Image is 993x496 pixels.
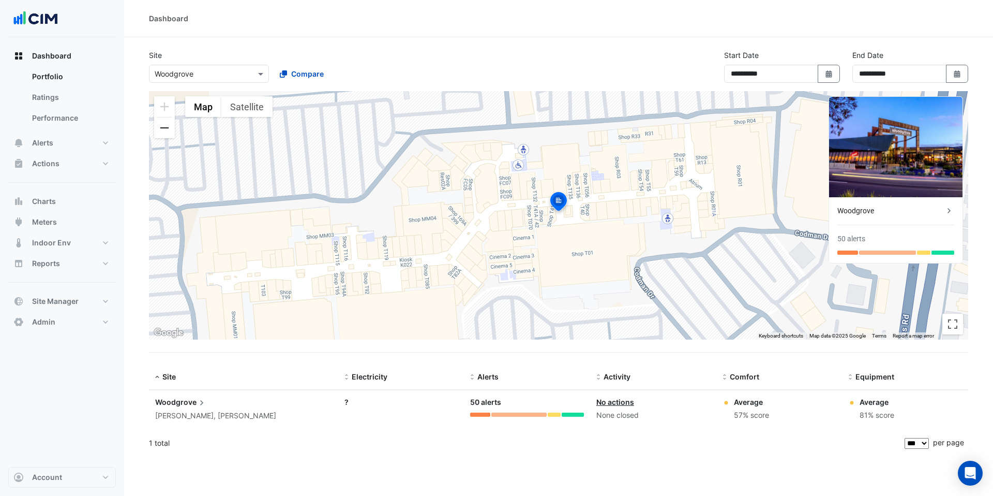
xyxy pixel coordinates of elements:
button: Charts [8,191,116,212]
a: Performance [24,108,116,128]
span: Charts [32,196,56,207]
div: None closed [596,410,710,421]
button: Admin [8,312,116,332]
app-icon: Reports [13,258,24,269]
button: Indoor Env [8,232,116,253]
a: Ratings [24,87,116,108]
span: Indoor Env [32,238,71,248]
a: Open this area in Google Maps (opens a new window) [152,326,186,340]
app-icon: Indoor Env [13,238,24,248]
div: Woodgrove [837,206,944,216]
img: Google [152,326,186,340]
button: Keyboard shortcuts [759,332,803,340]
label: Start Date [724,50,759,61]
button: Site Manager [8,291,116,312]
span: Woodgrove [155,397,207,408]
app-icon: Actions [13,158,24,169]
app-icon: Site Manager [13,296,24,307]
div: [PERSON_NAME], [PERSON_NAME] [155,410,332,422]
span: Site Manager [32,296,79,307]
div: Open Intercom Messenger [958,461,983,486]
span: Account [32,472,62,483]
span: Reports [32,258,60,269]
button: Toggle fullscreen view [942,314,963,334]
a: Terms (opens in new tab) [872,333,886,339]
div: 50 alerts [837,234,865,244]
img: Woodgrove [829,97,962,197]
label: End Date [852,50,883,61]
div: 1 total [149,430,902,456]
span: Actions [32,158,59,169]
span: Admin [32,317,55,327]
span: Map data ©2025 Google [809,333,866,339]
button: Show street map [185,96,221,117]
app-icon: Dashboard [13,51,24,61]
button: Reports [8,253,116,274]
div: 50 alerts [470,397,584,409]
div: Dashboard [8,66,116,133]
fa-icon: Select Date [824,69,834,78]
span: Equipment [855,372,894,381]
button: Account [8,467,116,488]
a: Portfolio [24,66,116,87]
button: Alerts [8,133,116,153]
span: Compare [291,68,324,79]
div: Average [860,397,894,407]
button: Compare [273,65,330,83]
app-icon: Admin [13,317,24,327]
app-icon: Alerts [13,138,24,148]
span: Electricity [352,372,387,381]
button: Show satellite imagery [221,96,273,117]
div: 57% score [734,410,769,421]
span: Dashboard [32,51,71,61]
div: Average [734,397,769,407]
div: Dashboard [149,13,188,24]
span: Alerts [477,372,499,381]
button: Meters [8,212,116,232]
app-icon: Charts [13,196,24,207]
img: Company Logo [12,8,59,29]
span: per page [933,438,964,447]
span: Comfort [730,372,759,381]
img: site-pin-selected.svg [547,191,570,215]
button: Zoom out [154,118,175,138]
a: No actions [596,398,634,406]
div: 81% score [860,410,894,421]
label: Site [149,50,162,61]
span: Alerts [32,138,53,148]
button: Dashboard [8,46,116,66]
button: Zoom in [154,96,175,117]
span: Site [162,372,176,381]
button: Actions [8,153,116,174]
span: Activity [604,372,630,381]
a: Report a map error [893,333,934,339]
span: Meters [32,217,57,227]
div: ? [344,397,458,407]
fa-icon: Select Date [953,69,962,78]
app-icon: Meters [13,217,24,227]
